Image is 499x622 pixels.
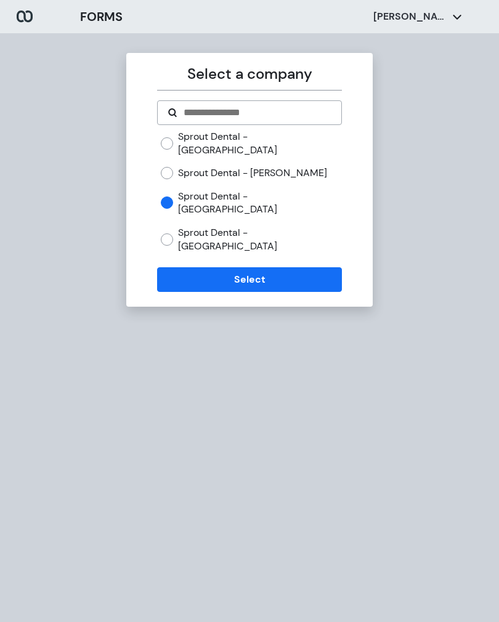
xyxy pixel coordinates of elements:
[80,7,123,26] h3: FORMS
[157,267,341,292] button: Select
[178,190,341,216] label: Sprout Dental - [GEOGRAPHIC_DATA]
[178,226,341,252] label: Sprout Dental - [GEOGRAPHIC_DATA]
[178,130,341,156] label: Sprout Dental - [GEOGRAPHIC_DATA]
[373,10,447,23] p: [PERSON_NAME]
[157,63,341,85] p: Select a company
[182,105,331,120] input: Search
[178,166,327,180] label: Sprout Dental - [PERSON_NAME]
